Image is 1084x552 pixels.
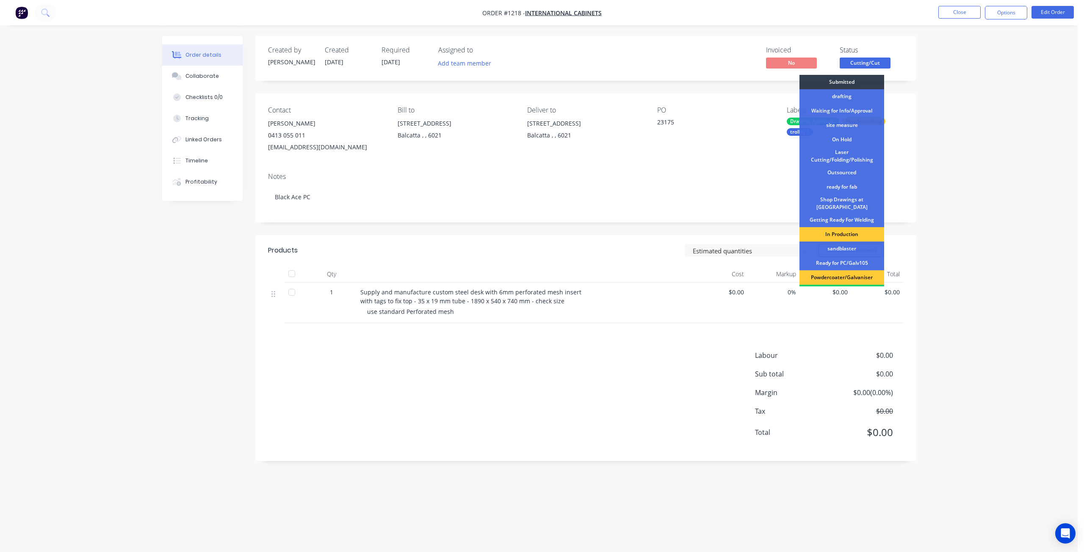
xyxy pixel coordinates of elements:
[799,89,884,104] div: drafting
[787,106,903,114] div: Labels
[766,46,830,54] div: Invoiced
[657,106,773,114] div: PO
[799,118,884,132] div: site measure
[268,118,384,153] div: [PERSON_NAME]0413 055 011[EMAIL_ADDRESS][DOMAIN_NAME]
[382,58,400,66] span: [DATE]
[854,288,900,297] span: $0.00
[268,46,315,54] div: Created by
[840,58,890,68] span: Cutting/Cut
[162,171,243,192] button: Profitability
[830,369,893,379] span: $0.00
[268,129,384,141] div: 0413 055 011
[527,118,643,129] div: [STREET_ADDRESS]
[803,288,848,297] span: $0.00
[268,141,384,153] div: [EMAIL_ADDRESS][DOMAIN_NAME]
[162,44,243,66] button: Order details
[330,288,333,297] span: 1
[268,106,384,114] div: Contact
[799,213,884,227] div: Getting Ready For Welding
[755,387,830,398] span: Margin
[398,118,514,129] div: [STREET_ADDRESS]
[185,115,209,122] div: Tracking
[162,87,243,108] button: Checklists 0/0
[398,106,514,114] div: Bill to
[162,129,243,150] button: Linked Orders
[525,9,602,17] a: International Cabinets
[755,427,830,437] span: Total
[799,242,884,256] div: sandblaster
[367,308,454,316] span: use standard Perforated mesh
[657,118,763,129] div: 23175
[799,285,884,299] div: Ready for Delivery
[162,108,243,129] button: Tracking
[755,350,830,360] span: Labour
[696,266,748,283] div: Cost
[799,132,884,147] div: On Hold
[799,256,884,270] div: Ready for PC/Galv105
[398,129,514,141] div: Balcatta , , 6021
[751,288,796,297] span: 0%
[830,406,893,416] span: $0.00
[938,6,981,19] button: Close
[185,136,222,143] div: Linked Orders
[755,369,830,379] span: Sub total
[185,178,217,186] div: Profitability
[185,51,221,59] div: Order details
[433,58,495,69] button: Add team member
[1031,6,1074,19] button: Edit Order
[747,266,799,283] div: Markup
[699,288,744,297] span: $0.00
[438,46,523,54] div: Assigned to
[268,173,903,181] div: Notes
[527,106,643,114] div: Deliver to
[360,288,583,305] span: Supply and manufacture custom steel desk with 6mm perforated mesh insert with tags to fix top - 3...
[527,129,643,141] div: Balcatta , , 6021
[799,194,884,213] div: Shop Drawings at [GEOGRAPHIC_DATA]
[830,350,893,360] span: $0.00
[482,9,525,17] span: Order #1218 -
[830,387,893,398] span: $0.00 ( 0.00 %)
[787,128,813,136] div: trolley 3
[799,270,884,285] div: Powdercoater/Galvaniser
[840,58,890,70] button: Cutting/Cut
[527,118,643,145] div: [STREET_ADDRESS]Balcatta , , 6021
[799,104,884,118] div: Waiting for Info/Approval
[398,118,514,145] div: [STREET_ADDRESS]Balcatta , , 6021
[325,46,371,54] div: Created
[830,425,893,440] span: $0.00
[799,75,884,89] div: Submitted
[766,58,817,68] span: No
[185,93,223,101] div: Checklists 0/0
[799,165,884,180] div: Outsourced
[268,58,315,66] div: [PERSON_NAME]
[325,58,343,66] span: [DATE]
[1055,523,1076,544] div: Open Intercom Messenger
[438,58,496,69] button: Add team member
[268,245,298,255] div: Products
[268,118,384,129] div: [PERSON_NAME]
[382,46,428,54] div: Required
[15,6,28,19] img: Factory
[185,157,208,165] div: Timeline
[185,72,219,80] div: Collaborate
[755,406,830,416] span: Tax
[799,147,884,165] div: Laser Cutting/Folding/Polishing
[306,266,357,283] div: Qty
[840,46,903,54] div: Status
[268,184,903,210] div: Black Ace PC
[985,6,1027,19] button: Options
[799,227,884,242] div: In Production
[162,66,243,87] button: Collaborate
[162,150,243,171] button: Timeline
[787,118,839,125] div: Drawing Approvals
[799,180,884,194] div: ready for fab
